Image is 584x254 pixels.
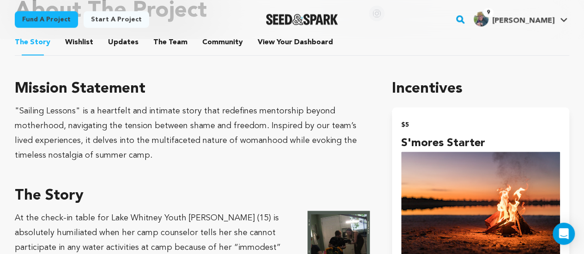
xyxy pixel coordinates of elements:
[15,37,28,48] span: The
[15,185,370,207] h3: The Story
[472,10,569,26] a: Kylie S.'s Profile
[153,37,167,48] span: The
[266,14,338,25] img: Seed&Spark Logo Dark Mode
[65,37,93,48] span: Wishlist
[15,78,370,100] h3: Mission Statement
[492,17,554,24] span: [PERSON_NAME]
[84,11,149,28] a: Start a project
[474,12,554,26] div: Kylie S.'s Profile
[108,37,138,48] span: Updates
[15,11,78,28] a: Fund a project
[266,14,338,25] a: Seed&Spark Homepage
[401,135,560,152] h4: S'mores Starter
[258,37,335,48] a: ViewYourDashboard
[153,37,187,48] span: Team
[294,37,333,48] span: Dashboard
[553,223,575,245] div: Open Intercom Messenger
[401,118,560,131] h2: $5
[15,37,50,48] span: Story
[474,12,488,26] img: 776098e3326a0dd9.jpg
[392,78,569,100] h1: Incentives
[202,37,243,48] span: Community
[483,8,494,17] span: 9
[472,10,569,29] span: Kylie S.'s Profile
[15,104,370,163] div: "Sailing Lessons" is a heartfelt and intimate story that redefines mentorship beyond motherhood, ...
[258,37,335,48] span: Your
